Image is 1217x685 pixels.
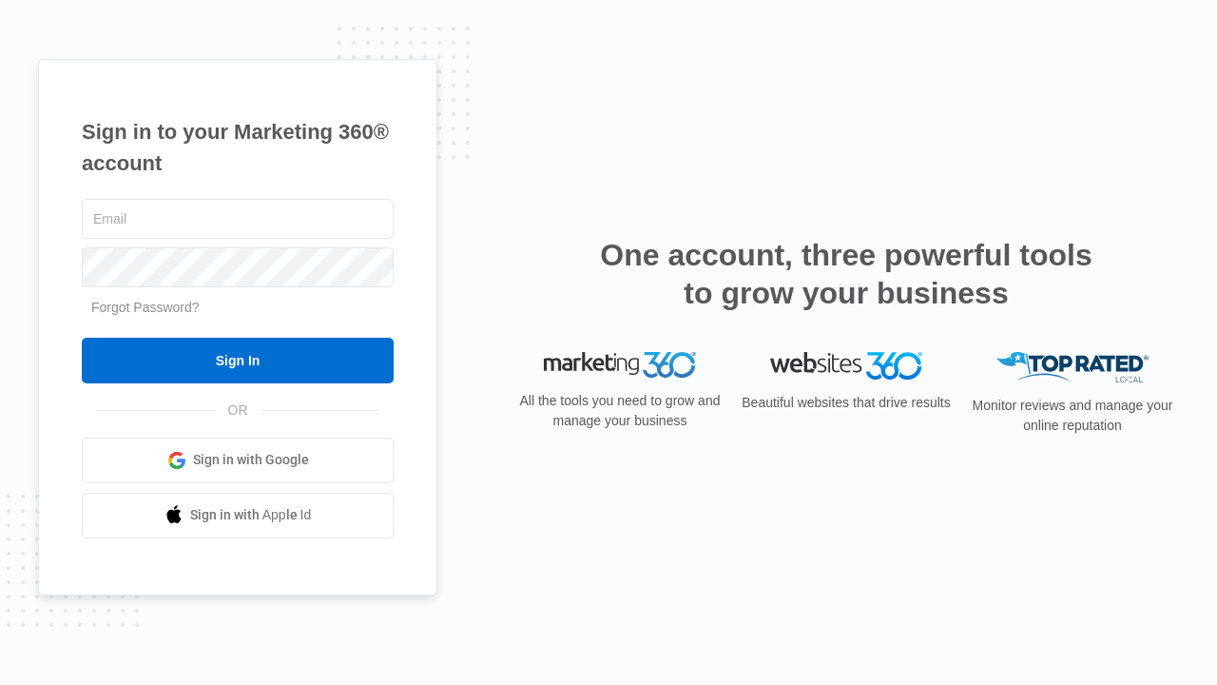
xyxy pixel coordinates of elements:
[770,352,922,380] img: Websites 360
[91,300,200,315] a: Forgot Password?
[996,352,1149,383] img: Top Rated Local
[594,236,1098,312] h2: One account, three powerful tools to grow your business
[82,199,394,239] input: Email
[82,338,394,383] input: Sign In
[190,505,312,525] span: Sign in with Apple Id
[82,438,394,483] a: Sign in with Google
[215,401,261,421] span: OR
[82,493,394,538] a: Sign in with Apple Id
[193,450,309,470] span: Sign in with Google
[513,391,726,431] p: All the tools you need to grow and manage your business
[740,393,953,413] p: Beautiful websites that drive results
[82,116,394,179] h1: Sign in to your Marketing 360® account
[966,396,1179,436] p: Monitor reviews and manage your online reputation
[544,352,696,379] img: Marketing 360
